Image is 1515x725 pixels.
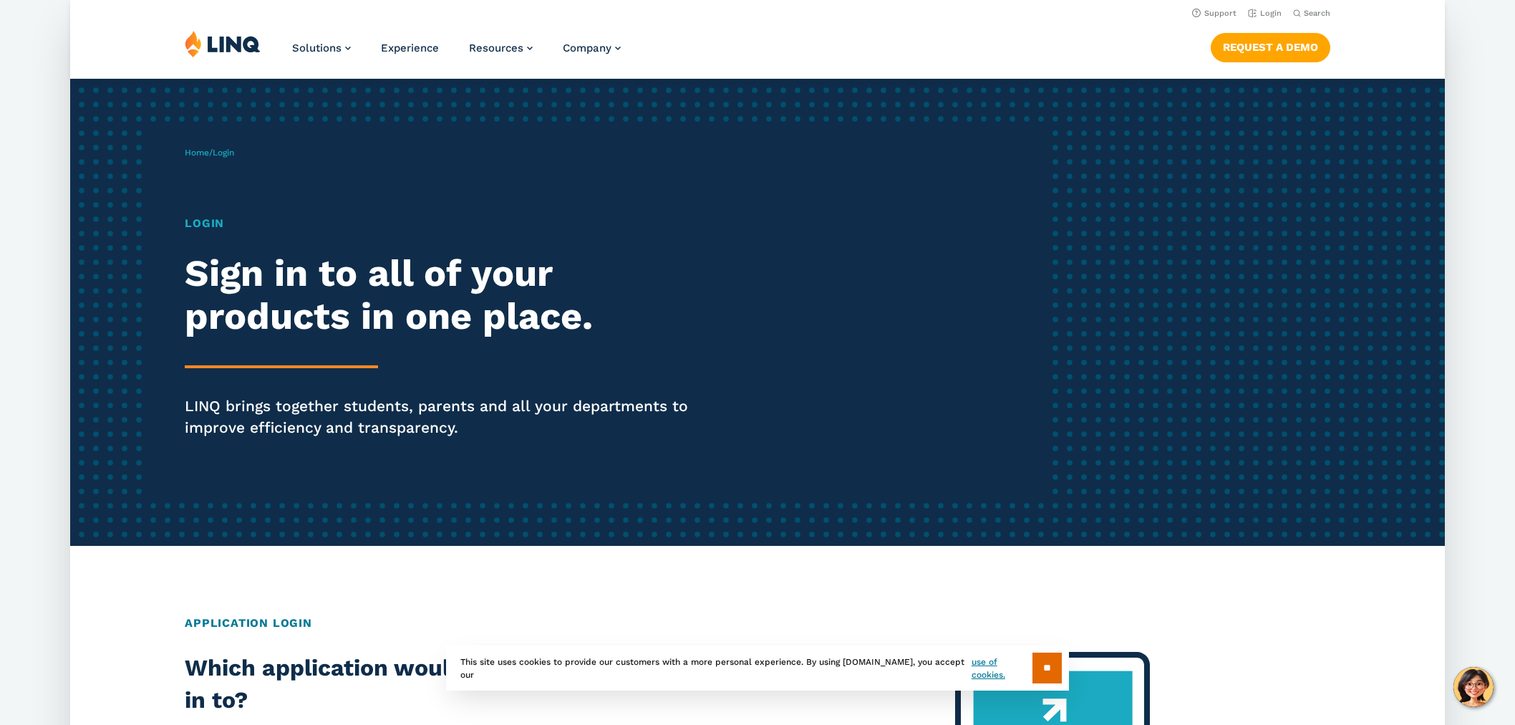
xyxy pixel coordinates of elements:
a: Solutions [292,42,351,54]
button: Open Search Bar [1293,8,1330,19]
span: Solutions [292,42,342,54]
a: Request a Demo [1211,33,1330,62]
div: This site uses cookies to provide our customers with a more personal experience. By using [DOMAIN... [446,645,1069,691]
span: Resources [469,42,523,54]
span: Login [213,148,234,158]
h2: Application Login [185,615,1330,632]
a: Home [185,148,209,158]
img: LINQ | K‑12 Software [185,30,261,57]
p: LINQ brings together students, parents and all your departments to improve efficiency and transpa... [185,395,715,438]
span: Company [563,42,611,54]
a: Company [563,42,621,54]
a: Experience [381,42,439,54]
nav: Button Navigation [1211,30,1330,62]
h1: Login [185,215,715,232]
a: Resources [469,42,533,54]
nav: Primary Navigation [292,30,621,77]
a: use of cookies. [972,656,1032,681]
span: Search [1304,9,1330,18]
h2: Sign in to all of your products in one place. [185,252,715,338]
span: / [185,148,234,158]
h2: Which application would you like to sign in to? [185,652,642,717]
a: Support [1192,9,1236,18]
a: Login [1248,9,1282,18]
button: Hello, have a question? Let’s chat. [1453,667,1494,707]
nav: Utility Navigation [70,4,1445,20]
